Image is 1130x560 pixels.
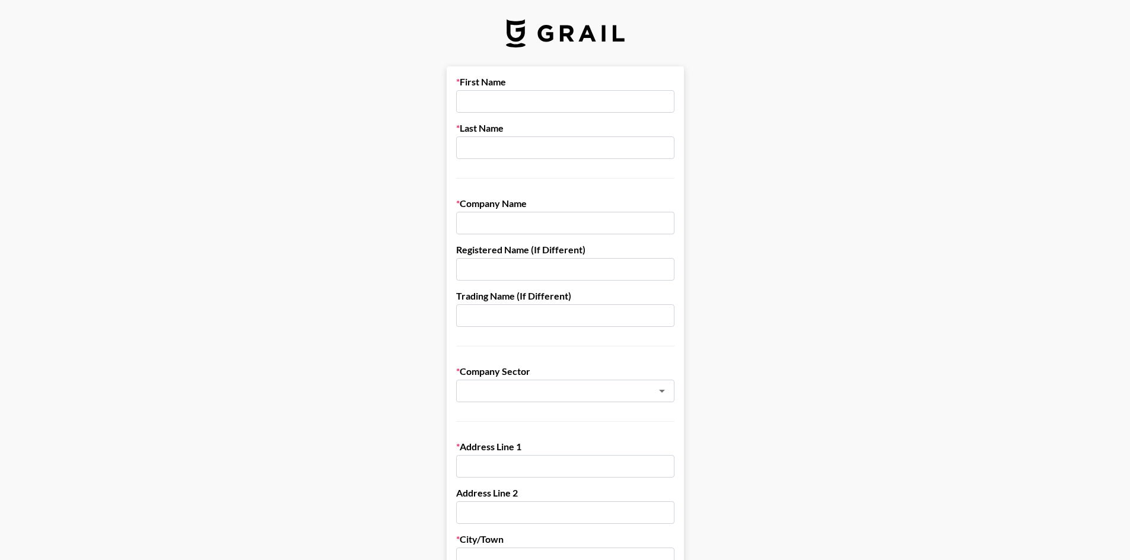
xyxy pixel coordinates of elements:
label: Address Line 2 [456,487,674,499]
label: Last Name [456,122,674,134]
label: Registered Name (If Different) [456,244,674,256]
button: Open [654,383,670,399]
label: First Name [456,76,674,88]
img: Grail Talent Logo [506,19,625,47]
label: Trading Name (If Different) [456,290,674,302]
label: Company Name [456,198,674,209]
label: Address Line 1 [456,441,674,453]
label: City/Town [456,533,674,545]
label: Company Sector [456,365,674,377]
